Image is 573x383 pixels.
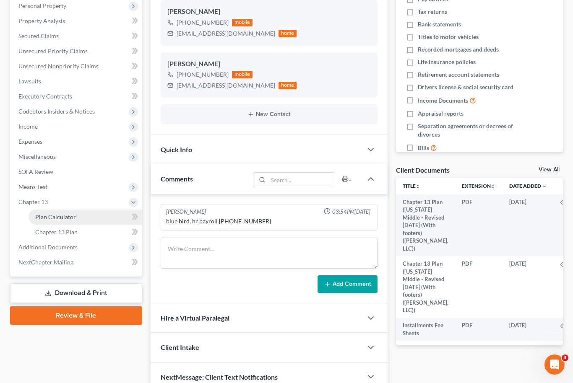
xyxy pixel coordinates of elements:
[29,225,142,240] a: Chapter 13 Plan
[177,70,229,79] div: [PHONE_NUMBER]
[18,108,95,115] span: Codebtors Insiders & Notices
[503,256,554,318] td: [DATE]
[18,78,41,85] span: Lawsuits
[166,217,372,225] div: blue bird, hr payroll [PHONE_NUMBER]
[539,167,560,173] a: View All
[491,184,496,189] i: unfold_more
[418,96,468,105] span: Income Documents
[161,175,193,183] span: Comments
[268,173,335,187] input: Search...
[544,355,565,375] iframe: Intercom live chat
[161,343,199,351] span: Client Intake
[12,59,142,74] a: Unsecured Nonpriority Claims
[161,373,278,381] span: NextMessage: Client Text Notifications
[403,183,421,189] a: Titleunfold_more
[503,318,554,341] td: [DATE]
[418,144,429,152] span: Bills
[455,341,503,379] td: PDF
[318,275,378,293] button: Add Comment
[177,18,229,27] div: [PHONE_NUMBER]
[455,318,503,341] td: PDF
[18,138,42,145] span: Expenses
[418,109,464,118] span: Appraisal reports
[18,123,38,130] span: Income
[161,314,229,322] span: Hire a Virtual Paralegal
[177,29,275,38] div: [EMAIL_ADDRESS][DOMAIN_NAME]
[18,243,78,251] span: Additional Documents
[418,33,479,41] span: Titles to motor vehicles
[396,166,450,174] div: Client Documents
[18,62,99,70] span: Unsecured Nonpriority Claims
[10,283,142,303] a: Download & Print
[18,93,72,100] span: Executory Contracts
[455,256,503,318] td: PDF
[455,194,503,256] td: PDF
[396,341,455,379] td: 2022 tax transcript, [PERSON_NAME]-pdf
[10,306,142,325] a: Review & File
[418,122,514,139] span: Separation agreements or decrees of divorces
[18,2,66,9] span: Personal Property
[562,355,568,361] span: 4
[167,59,371,69] div: [PERSON_NAME]
[18,259,73,266] span: NextChapter Mailing
[12,74,142,89] a: Lawsuits
[418,70,499,79] span: Retirement account statements
[279,30,297,37] div: home
[35,228,78,235] span: Chapter 13 Plan
[12,13,142,28] a: Property Analysis
[18,17,65,24] span: Property Analysis
[418,20,461,28] span: Bank statements
[166,208,206,216] div: [PERSON_NAME]
[35,213,76,220] span: Plan Calculator
[177,81,275,90] div: [EMAIL_ADDRESS][DOMAIN_NAME]
[542,184,547,189] i: expand_more
[167,7,371,17] div: [PERSON_NAME]
[503,341,554,379] td: [DATE]
[12,164,142,179] a: SOFA Review
[18,198,48,205] span: Chapter 13
[12,255,142,270] a: NextChapter Mailing
[232,71,253,78] div: mobile
[279,82,297,89] div: home
[396,256,455,318] td: Chapter 13 Plan ([US_STATE] Middle - Revised [DATE] (With footers) ([PERSON_NAME], LLC))
[396,194,455,256] td: Chapter 13 Plan ([US_STATE] Middle - Revised [DATE] (With footers) ([PERSON_NAME], LLC))
[18,47,88,54] span: Unsecured Priority Claims
[503,194,554,256] td: [DATE]
[12,28,142,44] a: Secured Claims
[462,183,496,189] a: Extensionunfold_more
[18,168,53,175] span: SOFA Review
[416,184,421,189] i: unfold_more
[418,58,476,66] span: Life insurance policies
[12,89,142,104] a: Executory Contracts
[418,83,513,91] span: Drivers license & social security card
[418,45,499,54] span: Recorded mortgages and deeds
[167,111,371,118] button: New Contact
[418,8,447,16] span: Tax returns
[396,318,455,341] td: Installments Fee Sheets
[29,210,142,225] a: Plan Calculator
[161,145,192,153] span: Quick Info
[509,183,547,189] a: Date Added expand_more
[12,44,142,59] a: Unsecured Priority Claims
[18,32,59,39] span: Secured Claims
[332,208,370,216] span: 03:54PM[DATE]
[18,183,47,190] span: Means Test
[18,153,56,160] span: Miscellaneous
[232,19,253,26] div: mobile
